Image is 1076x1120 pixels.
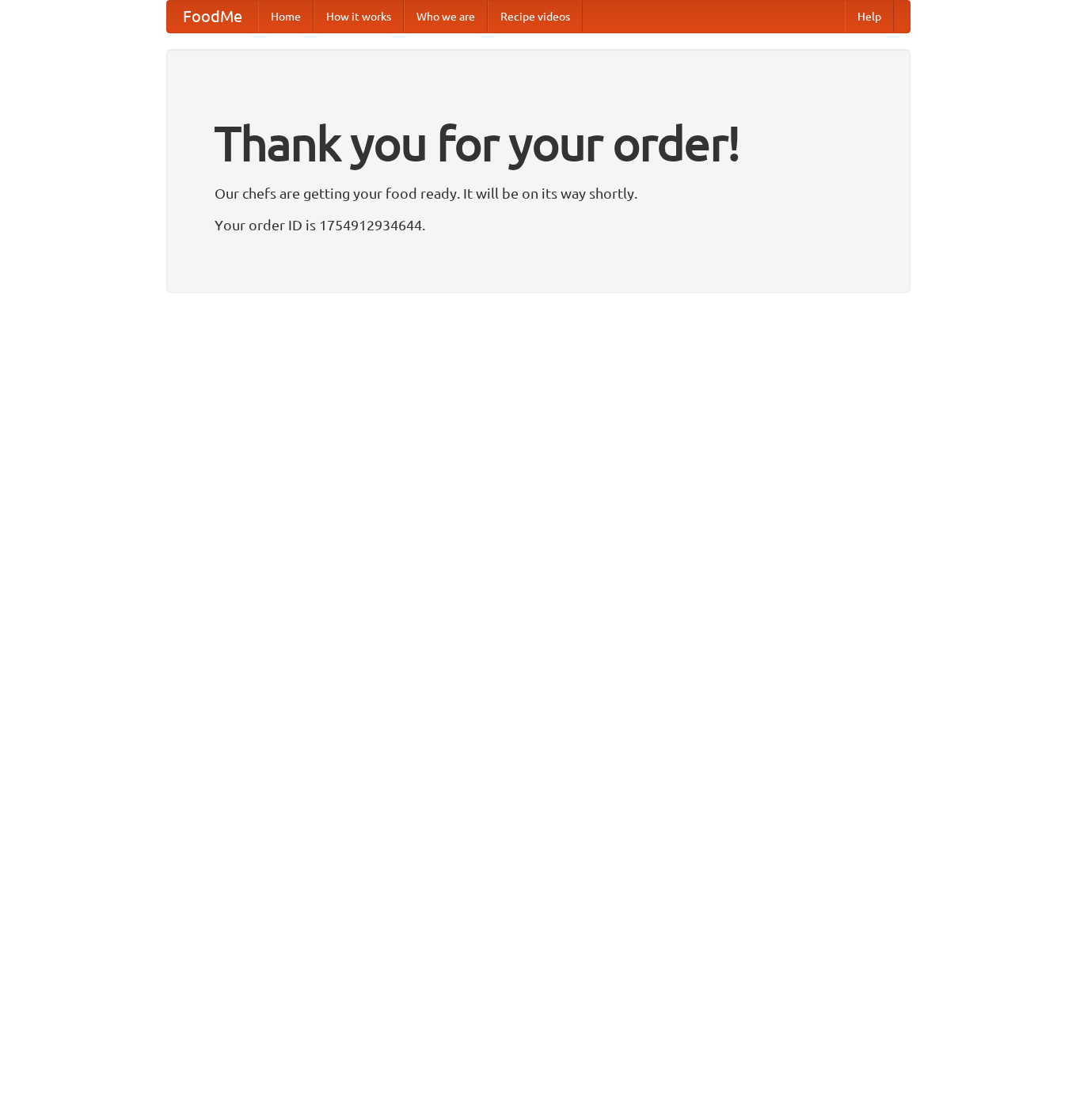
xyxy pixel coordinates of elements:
a: Who we are [404,1,488,32]
a: Recipe videos [488,1,583,32]
h1: Thank you for your order! [215,105,862,181]
p: Your order ID is 1754912934644. [215,213,862,237]
a: How it works [314,1,404,32]
a: Help [845,1,894,32]
a: FoodMe [167,1,258,32]
a: Home [258,1,314,32]
p: Our chefs are getting your food ready. It will be on its way shortly. [215,181,862,205]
